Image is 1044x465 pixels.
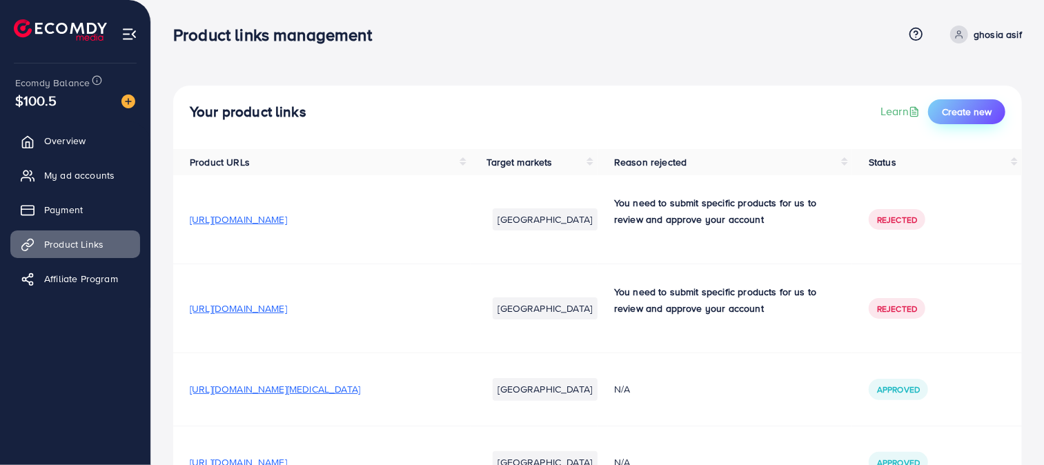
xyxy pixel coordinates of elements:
span: [URL][DOMAIN_NAME] [190,301,287,315]
span: N/A [614,382,630,396]
a: Overview [10,127,140,155]
span: Product URLs [190,155,250,169]
iframe: Chat [985,403,1034,455]
a: Payment [10,196,140,224]
strong: You need to submit specific products for us to review and approve your account [614,285,816,315]
span: $100.5 [15,90,57,110]
span: Rejected [877,214,917,226]
img: menu [121,26,137,42]
strong: You need to submit specific products for us to review and approve your account [614,196,816,226]
span: Product Links [44,237,104,251]
a: My ad accounts [10,161,140,189]
h3: Product links management [173,25,383,45]
span: Payment [44,203,83,217]
img: logo [14,19,107,41]
span: Ecomdy Balance [15,76,90,90]
button: Create new [928,99,1005,124]
a: Product Links [10,230,140,258]
li: [GEOGRAPHIC_DATA] [493,208,598,230]
a: ghosia asif [945,26,1022,43]
a: Learn [880,103,923,119]
span: Rejected [877,303,917,315]
span: [URL][DOMAIN_NAME][MEDICAL_DATA] [190,382,360,396]
span: My ad accounts [44,168,115,182]
span: Overview [44,134,86,148]
span: Target markets [487,155,553,169]
span: Affiliate Program [44,272,118,286]
span: Create new [942,105,992,119]
img: image [121,95,135,108]
span: Approved [877,384,920,395]
h4: Your product links [190,103,306,121]
li: [GEOGRAPHIC_DATA] [493,297,598,319]
a: Affiliate Program [10,265,140,293]
span: Status [869,155,896,169]
p: ghosia asif [974,26,1022,43]
span: [URL][DOMAIN_NAME] [190,212,287,226]
span: Reason rejected [614,155,687,169]
li: [GEOGRAPHIC_DATA] [493,378,598,400]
